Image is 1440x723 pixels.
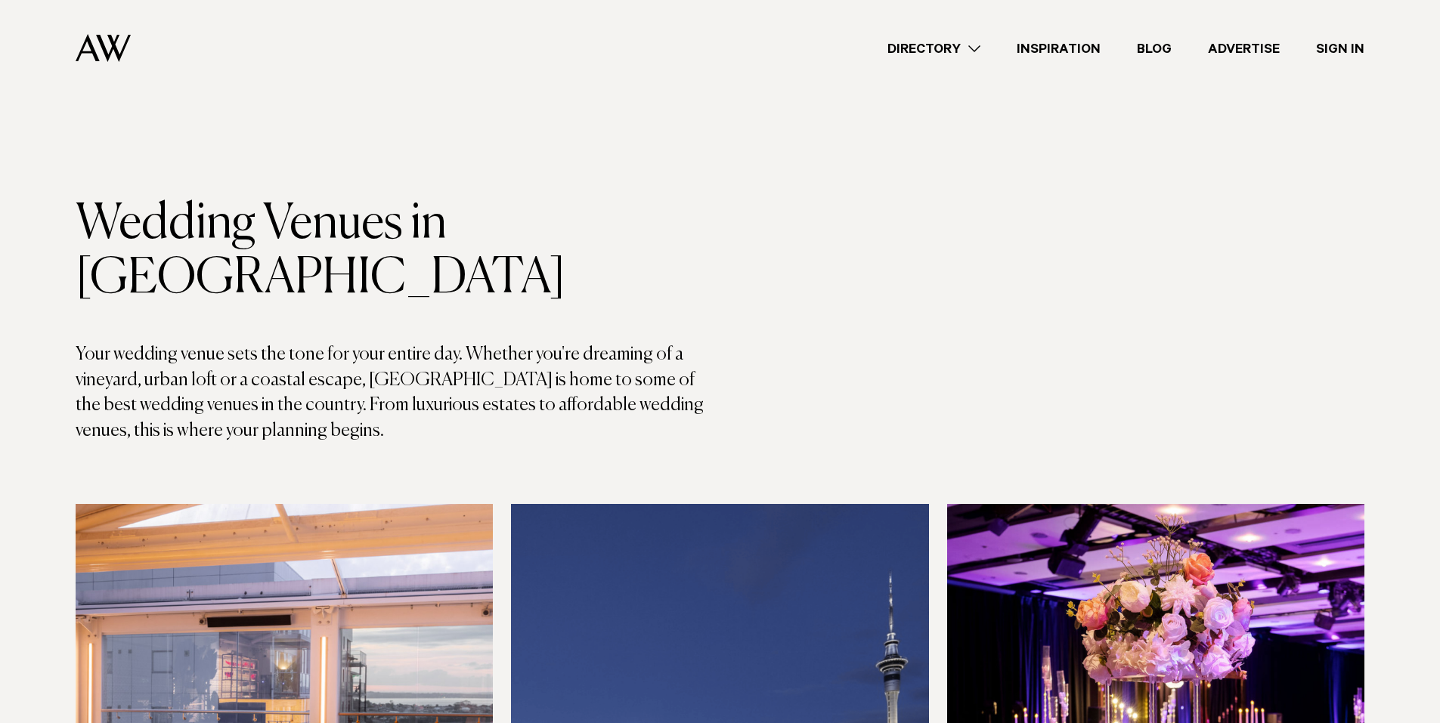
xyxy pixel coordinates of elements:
[999,39,1119,59] a: Inspiration
[1298,39,1383,59] a: Sign In
[1190,39,1298,59] a: Advertise
[76,342,720,443] p: Your wedding venue sets the tone for your entire day. Whether you're dreaming of a vineyard, urba...
[1119,39,1190,59] a: Blog
[76,197,720,306] h1: Wedding Venues in [GEOGRAPHIC_DATA]
[76,34,131,62] img: Auckland Weddings Logo
[869,39,999,59] a: Directory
